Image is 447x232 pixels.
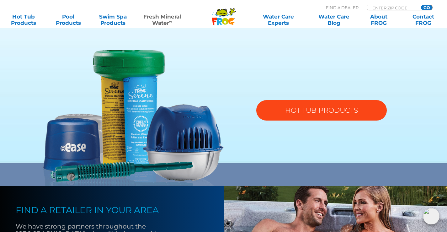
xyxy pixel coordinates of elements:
[6,13,41,26] a: Hot TubProducts
[140,13,184,26] a: Fresh MineralWater∞
[256,100,387,121] a: HOT TUB PRODUCTS
[423,208,439,224] img: openIcon
[43,50,224,186] img: fmw-hot-tub-product-v2
[406,13,441,26] a: ContactFROG
[96,13,130,26] a: Swim SpaProducts
[361,13,396,26] a: AboutFROG
[51,13,86,26] a: PoolProducts
[326,5,359,10] p: Find A Dealer
[421,5,432,10] input: GO
[169,19,172,24] sup: ∞
[250,13,307,26] a: Water CareExperts
[372,5,414,10] input: Zip Code Form
[16,205,192,215] h4: FIND A RETAILER IN YOUR AREA
[317,13,351,26] a: Water CareBlog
